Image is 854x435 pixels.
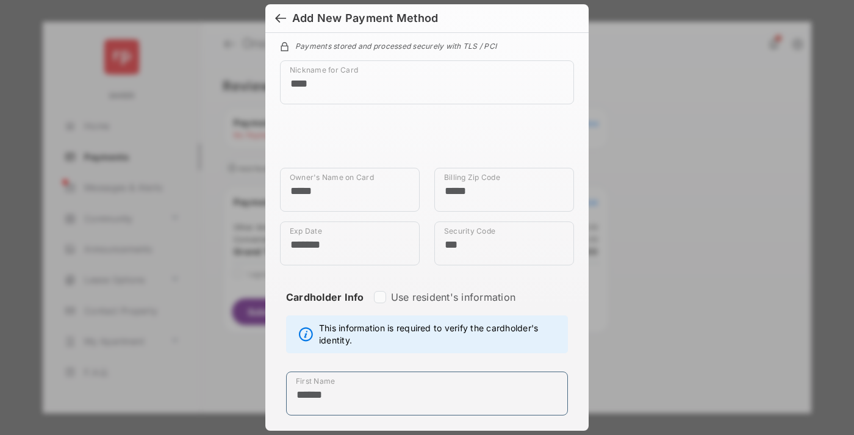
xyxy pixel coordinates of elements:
div: Payments stored and processed securely with TLS / PCI [280,40,574,51]
span: This information is required to verify the cardholder's identity. [319,322,561,347]
label: Use resident's information [391,291,515,303]
iframe: Credit card field [280,114,574,168]
div: Add New Payment Method [292,12,438,25]
strong: Cardholder Info [286,291,364,325]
